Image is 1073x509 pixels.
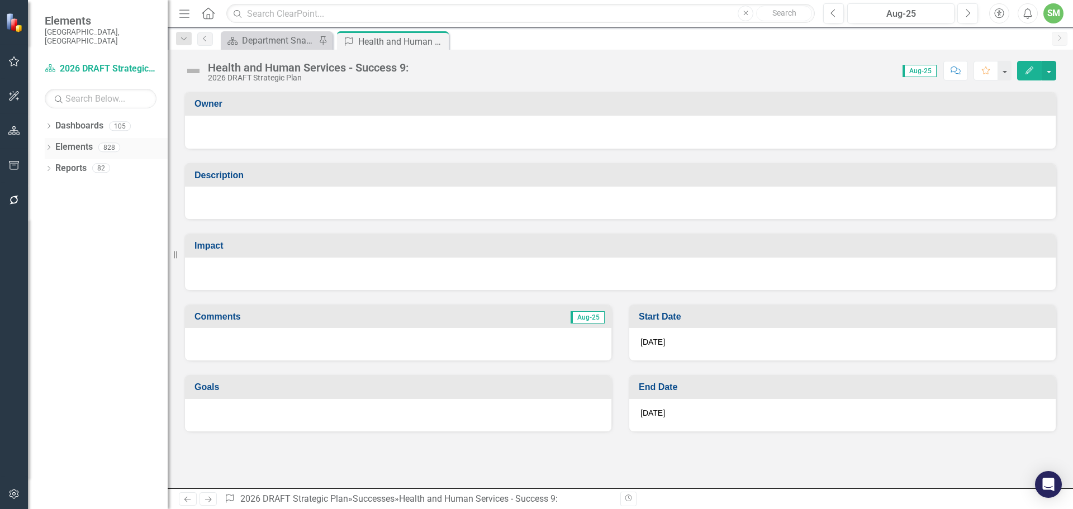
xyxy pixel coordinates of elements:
span: Aug-25 [903,65,937,77]
a: Reports [55,162,87,175]
div: 828 [98,142,120,152]
div: 82 [92,164,110,173]
div: Health and Human Services - Success 9: [358,35,446,49]
div: » » [224,493,612,506]
input: Search ClearPoint... [226,4,815,23]
a: 2026 DRAFT Strategic Plan [45,63,156,75]
h3: Start Date [639,312,1050,322]
h3: Description [194,170,1050,180]
a: Department Snapshot [224,34,316,47]
h3: End Date [639,382,1050,392]
h3: Owner [194,99,1050,109]
a: Elements [55,141,93,154]
a: Dashboards [55,120,103,132]
span: [DATE] [640,408,665,417]
h3: Impact [194,241,1050,251]
span: [DATE] [640,337,665,346]
div: Department Snapshot [242,34,316,47]
div: Health and Human Services - Success 9: [208,61,409,74]
img: ClearPoint Strategy [6,13,25,32]
div: Aug-25 [851,7,951,21]
button: Search [756,6,812,21]
small: [GEOGRAPHIC_DATA], [GEOGRAPHIC_DATA] [45,27,156,46]
div: Open Intercom Messenger [1035,471,1062,498]
div: Health and Human Services - Success 9: [399,493,558,504]
button: SM [1043,3,1063,23]
span: Aug-25 [571,311,605,324]
div: 2026 DRAFT Strategic Plan [208,74,409,82]
span: Search [772,8,796,17]
a: Successes [353,493,395,504]
span: Elements [45,14,156,27]
a: 2026 DRAFT Strategic Plan [240,493,348,504]
input: Search Below... [45,89,156,108]
button: Aug-25 [847,3,955,23]
img: Not Defined [184,62,202,80]
h3: Comments [194,312,428,322]
div: 105 [109,121,131,131]
h3: Goals [194,382,606,392]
